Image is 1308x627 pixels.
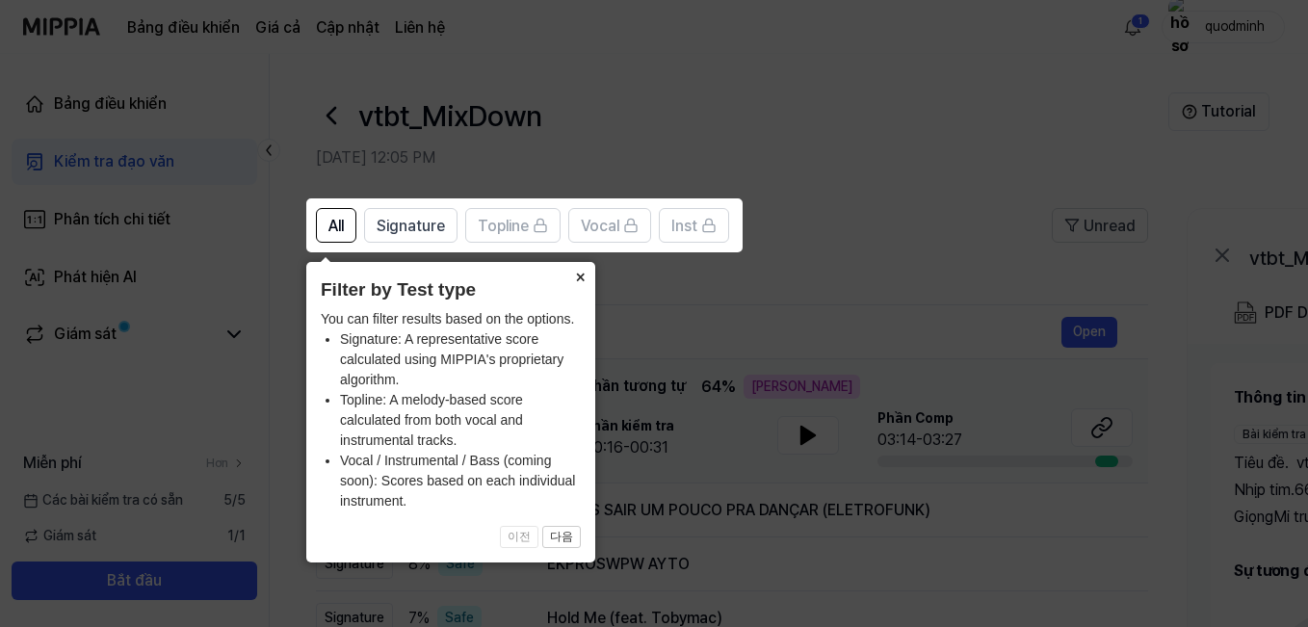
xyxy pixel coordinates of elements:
li: Vocal / Instrumental / Bass (coming soon): Scores based on each individual instrument. [340,451,581,511]
button: 다음 [542,526,581,549]
li: Signature: A representative score calculated using MIPPIA's proprietary algorithm. [340,329,581,390]
button: All [316,208,356,243]
div: You can filter results based on the options. [321,309,581,511]
span: Topline [478,215,529,238]
span: Vocal [581,215,619,238]
button: Vocal [568,208,651,243]
header: Filter by Test type [321,276,581,304]
button: Inst [659,208,729,243]
button: Signature [364,208,458,243]
span: Signature [377,215,445,238]
span: All [328,215,344,238]
li: Topline: A melody-based score calculated from both vocal and instrumental tracks. [340,390,581,451]
button: Close [564,262,595,289]
span: Inst [671,215,697,238]
button: Topline [465,208,561,243]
